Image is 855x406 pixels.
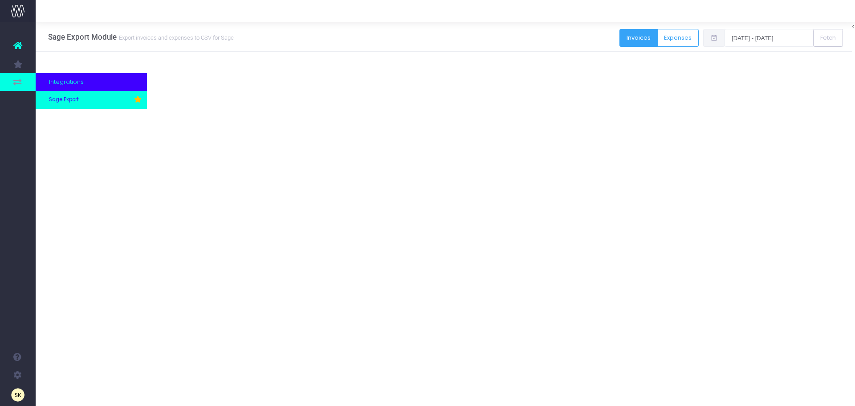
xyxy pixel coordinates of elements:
[657,29,699,47] button: Expenses
[813,29,843,47] button: Fetch
[49,96,79,104] span: Sage Export
[49,78,84,86] span: Integrations
[619,29,699,49] div: Button group
[36,91,147,109] a: Sage Export
[48,33,234,41] h3: Sage Export Module
[117,33,234,41] small: Export invoices and expenses to CSV for Sage
[725,29,814,47] input: Select date range
[619,29,658,47] button: Invoices
[11,388,24,402] img: images/default_profile_image.png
